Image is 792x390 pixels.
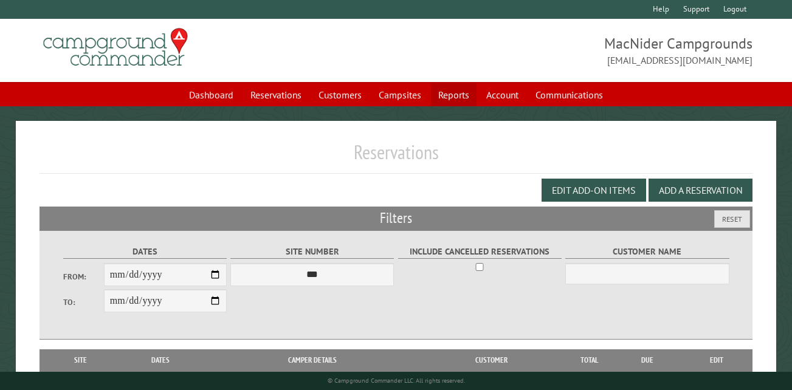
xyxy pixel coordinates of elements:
a: Communications [528,83,610,106]
label: Include Cancelled Reservations [398,245,562,259]
label: Customer Name [565,245,729,259]
a: Reservations [243,83,309,106]
label: Dates [63,245,227,259]
label: To: [63,296,104,308]
th: Dates [115,349,206,371]
span: MacNider Campgrounds [EMAIL_ADDRESS][DOMAIN_NAME] [396,33,752,67]
h1: Reservations [40,140,752,174]
th: Site [46,349,115,371]
th: Camper Details [206,349,418,371]
a: Customers [311,83,369,106]
a: Campsites [371,83,429,106]
th: Edit [681,349,752,371]
small: © Campground Commander LLC. All rights reserved. [328,377,465,385]
th: Customer [418,349,565,371]
a: Dashboard [182,83,241,106]
th: Total [565,349,614,371]
a: Reports [431,83,477,106]
th: Due [614,349,681,371]
button: Edit Add-on Items [542,179,646,202]
img: Campground Commander [40,24,191,71]
button: Reset [714,210,750,228]
a: Account [479,83,526,106]
label: From: [63,271,104,282]
label: Site Number [230,245,394,259]
h2: Filters [40,207,752,230]
button: Add a Reservation [649,179,752,202]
